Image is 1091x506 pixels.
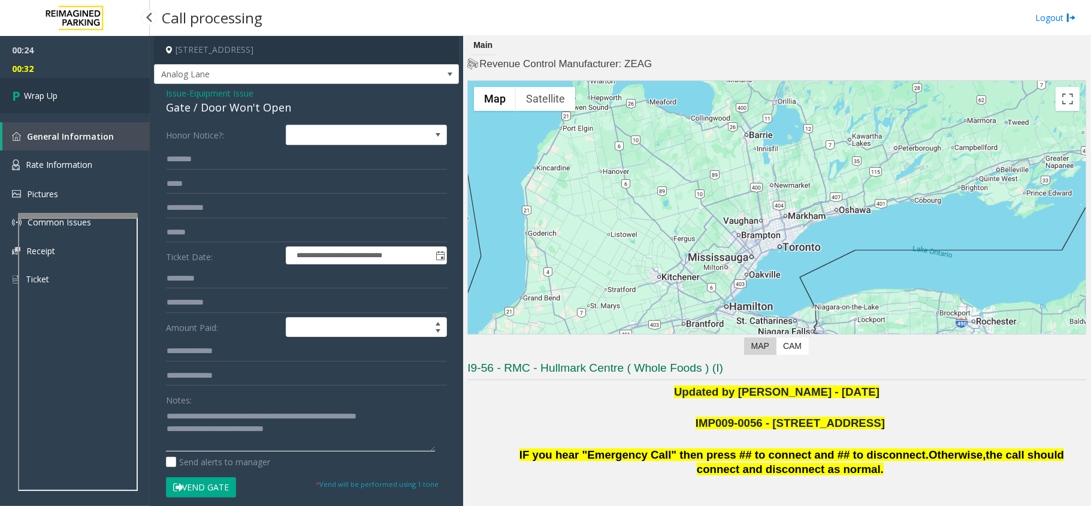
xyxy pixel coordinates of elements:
h3: I9-56 - RMC - Hullmark Centre ( Whole Foods ) (I) [467,360,1086,380]
img: 'icon' [12,247,20,255]
a: General Information [2,122,150,150]
span: Rate Information [26,159,92,170]
h4: Revenue Control Manufacturer: ZEAG [467,57,1086,71]
img: 'icon' [12,190,21,198]
div: Gate / Door Won't Open [166,100,447,116]
label: Notes: [166,390,192,406]
img: logout [1066,11,1076,24]
label: Amount Paid: [163,317,283,338]
small: Vend will be performed using 1 tone [316,480,439,489]
span: Issue [166,87,186,100]
span: - [186,88,253,99]
button: Show street map [474,87,516,111]
img: 'icon' [12,218,22,227]
span: IMP009-0056 - [STREET_ADDRESS] [696,417,885,429]
span: Otherwise, [929,448,986,461]
img: 'icon' [12,132,21,141]
span: Updated by [PERSON_NAME] - [DATE] [674,385,880,398]
label: Ticket Date: [163,246,283,264]
span: IF you hear "Emergency Call" then press ## to connect and ## to disconnect. [519,448,929,461]
h3: Call processing [156,3,268,32]
button: Vend Gate [166,477,236,498]
span: Wrap Up [24,89,58,102]
span: Equipment Issue [189,87,253,100]
span: Increase value [430,318,446,327]
h4: [STREET_ADDRESS] [154,36,459,64]
button: Toggle fullscreen view [1056,87,1080,111]
div: Main [470,36,495,55]
span: Pictures [27,188,58,200]
span: Toggle popup [433,247,446,264]
a: Logout [1035,11,1076,24]
label: Honor Notice?: [163,125,283,145]
span: Decrease value [430,327,446,337]
label: Send alerts to manager [166,456,270,468]
label: Map [744,338,776,355]
img: 'icon' [12,274,20,285]
span: Analog Lane [155,65,398,84]
div: 4789 Yonge Street, Toronto, ON [769,209,785,231]
label: CAM [776,338,809,355]
button: Show satellite imagery [516,87,575,111]
img: 'icon' [12,159,20,170]
span: General Information [27,131,114,142]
